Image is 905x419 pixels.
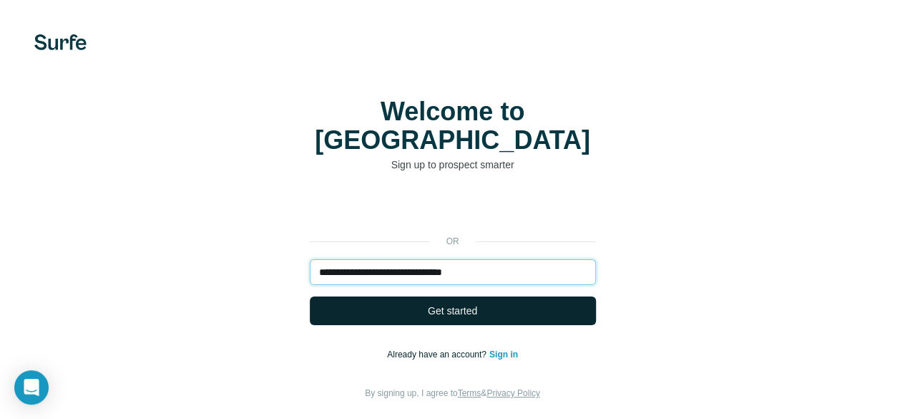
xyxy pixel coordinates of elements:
[489,350,518,360] a: Sign in
[14,370,49,405] div: Open Intercom Messenger
[310,97,596,155] h1: Welcome to [GEOGRAPHIC_DATA]
[310,297,596,325] button: Get started
[387,350,489,360] span: Already have an account?
[430,235,476,248] p: or
[303,193,603,225] iframe: Sign in with Google Button
[458,388,481,398] a: Terms
[428,304,477,318] span: Get started
[310,158,596,172] p: Sign up to prospect smarter
[486,388,540,398] a: Privacy Policy
[34,34,87,50] img: Surfe's logo
[365,388,540,398] span: By signing up, I agree to &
